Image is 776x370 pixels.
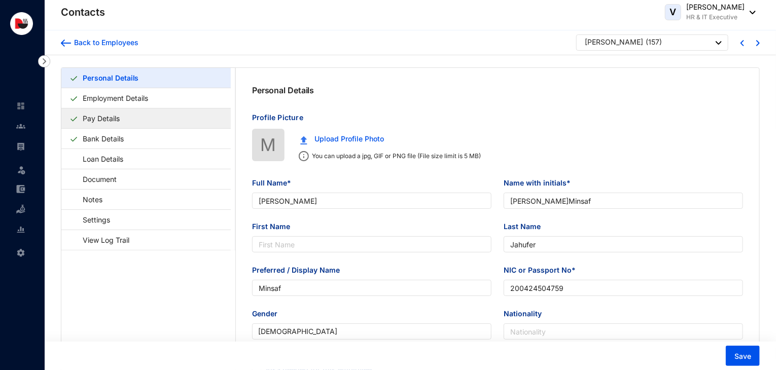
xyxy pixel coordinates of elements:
[69,209,114,230] a: Settings
[10,12,33,35] img: logo
[8,96,32,116] li: Home
[716,41,722,45] img: dropdown-black.8e83cc76930a90b1a4fdb6d089b7bf3a.svg
[261,131,276,158] span: M
[79,88,152,108] a: Employment Details
[504,265,583,276] label: NIC or Passport No*
[726,346,760,366] button: Save
[670,8,677,17] span: V
[252,113,743,129] p: Profile Picture
[314,133,384,144] span: Upload Profile Photo
[252,193,491,209] input: Full Name*
[16,248,25,257] img: settings-unselected.1febfda315e6e19643a1.svg
[61,5,105,19] p: Contacts
[686,2,745,12] p: [PERSON_NAME]
[8,219,32,240] li: Reports
[252,280,491,296] input: Preferred / Display Name
[16,122,25,131] img: people-unselected.118708e94b43a90eceab.svg
[504,308,549,319] label: Nationality
[585,37,643,47] div: [PERSON_NAME]
[8,136,32,157] li: Payroll
[293,129,392,149] button: Upload Profile Photo
[16,205,25,214] img: loan-unselected.d74d20a04637f2d15ab5.svg
[69,189,106,210] a: Notes
[504,177,578,189] label: Name with initials*
[252,265,347,276] label: Preferred / Display Name
[252,177,298,189] label: Full Name*
[745,11,756,14] img: dropdown-black.8e83cc76930a90b1a4fdb6d089b7bf3a.svg
[69,169,120,190] a: Document
[61,38,138,48] a: Back to Employees
[8,116,32,136] li: Contacts
[756,40,760,46] img: chevron-right-blue.16c49ba0fe93ddb13f341d83a2dbca89.svg
[71,38,138,48] div: Back to Employees
[504,236,743,252] input: Last Name
[16,101,25,110] img: home-unselected.a29eae3204392db15eaf.svg
[504,323,743,340] input: Nationality
[252,84,314,96] p: Personal Details
[504,221,548,232] label: Last Name
[69,230,133,250] a: View Log Trail
[646,37,662,50] p: ( 157 )
[252,221,297,232] label: First Name
[69,149,127,169] a: Loan Details
[8,179,32,199] li: Expenses
[16,142,25,151] img: payroll-unselected.b590312f920e76f0c668.svg
[79,67,143,88] a: Personal Details
[61,40,71,47] img: arrow-backward-blue.96c47016eac47e06211658234db6edf5.svg
[504,193,743,209] input: Name with initials*
[734,351,751,361] span: Save
[252,308,285,319] label: Gender
[16,184,25,194] img: expense-unselected.2edcf0507c847f3e9e96.svg
[252,236,491,252] input: First Name
[740,40,744,46] img: chevron-left-blue.0fda5800d0a05439ff8ddef8047136d5.svg
[299,151,309,161] img: info.ad751165ce926853d1d36026adaaebbf.svg
[16,165,26,175] img: leave-unselected.2934df6273408c3f84d9.svg
[16,225,25,234] img: report-unselected.e6a6b4230fc7da01f883.svg
[300,136,307,144] img: upload.c0f81fc875f389a06f631e1c6d8834da.svg
[258,324,485,339] span: Male
[79,108,124,129] a: Pay Details
[8,199,32,219] li: Loan
[309,151,481,161] p: You can upload a jpg, GIF or PNG file (File size limit is 5 MB)
[686,12,745,22] p: HR & IT Executive
[38,55,50,67] img: nav-icon-right.af6afadce00d159da59955279c43614e.svg
[79,128,128,149] a: Bank Details
[504,280,743,296] input: NIC or Passport No*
